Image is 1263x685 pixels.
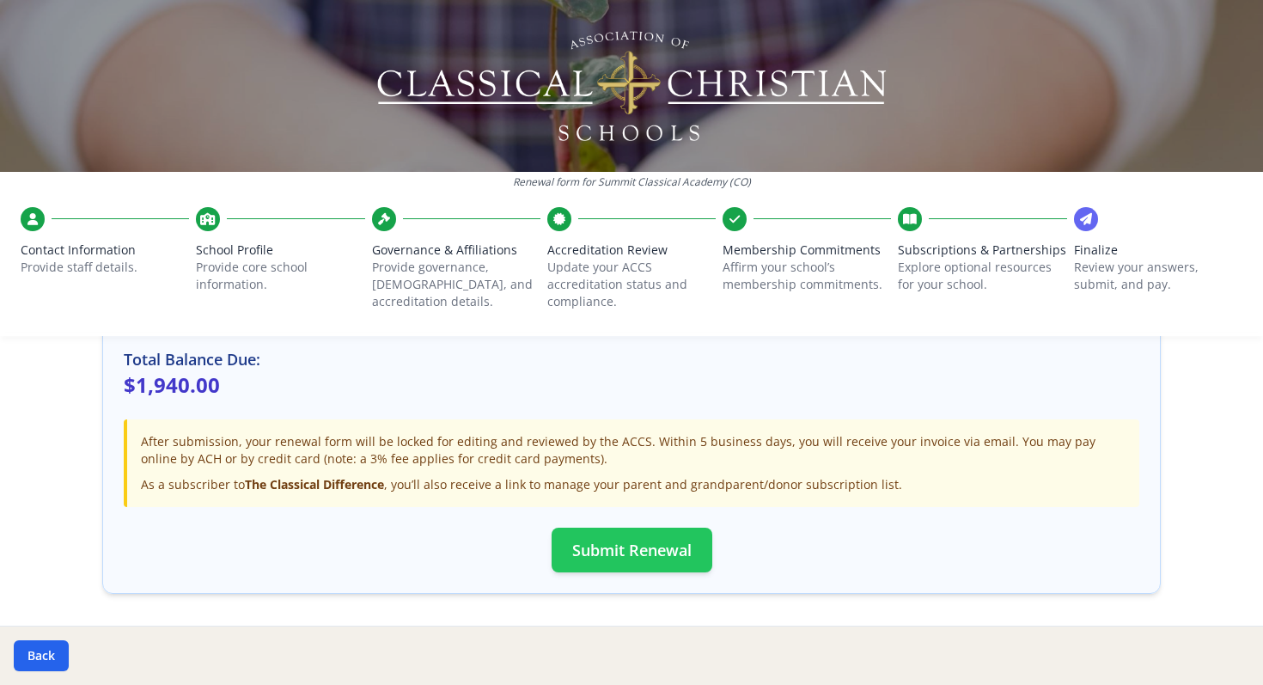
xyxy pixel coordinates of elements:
p: Update your ACCS accreditation status and compliance. [547,259,716,310]
p: Provide governance, [DEMOGRAPHIC_DATA], and accreditation details. [372,259,540,310]
p: Provide core school information. [196,259,364,293]
span: Accreditation Review [547,242,716,259]
span: Finalize [1074,242,1242,259]
span: Subscriptions & Partnerships [898,242,1066,259]
span: Governance & Affiliations [372,242,540,259]
span: Membership Commitments [723,242,891,259]
p: Provide staff details. [21,259,189,276]
span: Contact Information [21,242,189,259]
button: Submit Renewal [552,528,712,572]
img: Logo [375,26,889,146]
span: School Profile [196,242,364,259]
p: Affirm your school’s membership commitments. [723,259,891,293]
h3: Total Balance Due: [124,347,1139,371]
p: Review your answers, submit, and pay. [1074,259,1242,293]
button: Back [14,640,69,671]
p: Explore optional resources for your school. [898,259,1066,293]
p: $1,940.00 [124,371,1139,399]
div: As a subscriber to , you’ll also receive a link to manage your parent and grandparent/donor subsc... [141,476,1126,493]
p: After submission, your renewal form will be locked for editing and reviewed by the ACCS. Within 5... [141,433,1126,468]
strong: The Classical Difference [245,476,384,492]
